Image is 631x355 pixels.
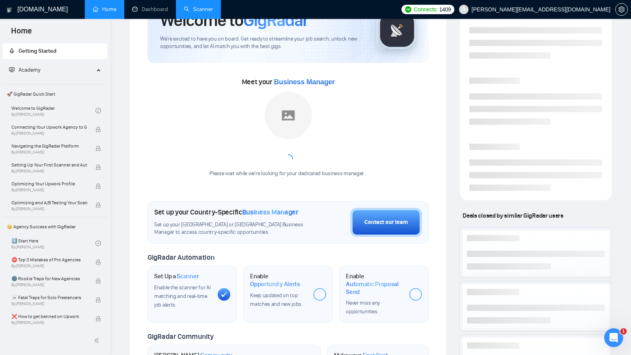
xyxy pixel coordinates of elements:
[11,123,87,131] span: Connecting Your Upwork Agency to GigRadar
[459,209,566,222] span: Deals closed by similar GigRadar users
[11,275,87,283] span: 🌚 Rookie Traps for New Agencies
[9,67,15,72] span: fund-projection-screen
[95,202,101,208] span: lock
[9,67,40,73] span: Academy
[11,235,95,252] a: 1️⃣ Start HereBy[PERSON_NAME]
[620,328,627,335] span: 1
[95,127,101,132] span: lock
[4,219,106,235] span: 👑 Agency Success with GigRadar
[350,208,422,237] button: Contact our team
[160,9,308,31] h1: Welcome to
[154,272,199,280] h1: Set Up a
[11,320,87,325] span: By [PERSON_NAME]
[11,283,87,287] span: By [PERSON_NAME]
[364,218,408,227] div: Contact our team
[243,9,308,31] span: GigRadar
[154,221,311,236] span: Set up your [GEOGRAPHIC_DATA] or [GEOGRAPHIC_DATA] Business Manager to access country-specific op...
[95,240,101,246] span: check-circle
[615,3,628,16] button: setting
[11,150,87,155] span: By [PERSON_NAME]
[11,188,87,192] span: By [PERSON_NAME]
[205,170,372,177] div: Please wait while we're looking for your dedicated business manager...
[154,284,211,308] span: Enable the scanner for AI matching and real-time job alerts.
[414,5,437,14] span: Connects:
[95,259,101,265] span: lock
[7,4,12,16] img: logo
[346,272,403,296] h1: Enable
[242,78,335,86] span: Meet your
[19,67,40,73] span: Academy
[95,146,101,151] span: lock
[250,272,307,288] h1: Enable
[95,165,101,170] span: lock
[11,131,87,136] span: By [PERSON_NAME]
[346,280,403,296] span: Automatic Proposal Send
[250,292,302,307] span: Keep updated on top matches and new jobs.
[274,78,335,86] span: Business Manager
[282,153,295,166] span: loading
[95,297,101,303] span: lock
[160,35,364,50] span: We're excited to have you on board. Get ready to streamline your job search, unlock new opportuni...
[11,169,87,174] span: By [PERSON_NAME]
[461,7,467,12] span: user
[265,92,312,139] img: placeholder.png
[132,6,168,13] a: dashboardDashboard
[95,316,101,322] span: lock
[346,300,380,315] span: Never miss any opportunities.
[439,5,451,14] span: 1409
[11,102,95,119] a: Welcome to GigRadarBy[PERSON_NAME]
[11,142,87,150] span: Navigating the GigRadar Platform
[147,332,214,341] span: GigRadar Community
[93,6,116,13] a: homeHome
[19,48,56,54] span: Getting Started
[94,337,102,344] span: double-left
[184,6,213,13] a: searchScanner
[377,10,417,50] img: gigradar-logo.png
[11,199,87,207] span: Optimizing and A/B Testing Your Scanner for Better Results
[250,280,300,288] span: Opportunity Alerts
[4,86,106,102] span: 🚀 GigRadar Quick Start
[405,6,411,13] img: upwork-logo.png
[95,278,101,284] span: lock
[11,312,87,320] span: ❌ How to get banned on Upwork
[177,272,199,280] span: Scanner
[5,25,38,42] span: Home
[242,208,299,216] span: Business Manager
[154,208,299,216] h1: Set up your Country-Specific
[615,6,628,13] a: setting
[11,294,87,301] span: ☠️ Fatal Traps for Solo Freelancers
[11,180,87,188] span: Optimizing Your Upwork Profile
[11,264,87,268] span: By [PERSON_NAME]
[11,256,87,264] span: ⛔ Top 3 Mistakes of Pro Agencies
[11,301,87,306] span: By [PERSON_NAME]
[95,108,101,113] span: check-circle
[9,48,15,54] span: rocket
[11,161,87,169] span: Setting Up Your First Scanner and Auto-Bidder
[604,328,623,347] iframe: Intercom live chat
[11,207,87,211] span: By [PERSON_NAME]
[147,253,214,262] span: GigRadar Automation
[95,183,101,189] span: lock
[3,43,107,59] li: Getting Started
